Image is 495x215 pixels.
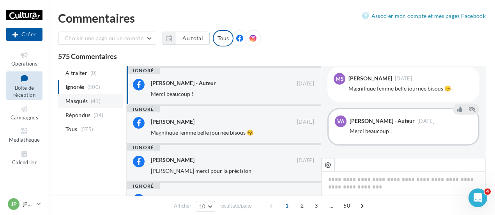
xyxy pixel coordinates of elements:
[484,188,491,195] span: 4
[91,98,101,104] span: (41)
[297,80,314,87] span: [DATE]
[13,85,35,98] span: Boîte de réception
[58,12,486,24] div: Commentaires
[417,119,435,124] span: [DATE]
[310,199,322,212] span: 3
[6,28,42,41] div: Nouvelle campagne
[58,32,156,45] button: Choisir une page ou un compte
[151,118,194,126] div: [PERSON_NAME]
[9,137,40,143] span: Médiathèque
[350,127,472,135] div: Merci beaucoup !
[163,32,210,45] button: Au total
[90,70,97,76] span: (0)
[6,71,42,100] a: Boîte de réception
[281,199,293,212] span: 1
[325,161,331,168] i: @
[325,199,338,212] span: ...
[151,79,216,87] div: [PERSON_NAME] - Auteur
[23,200,34,208] p: [PERSON_NAME]
[348,85,473,92] div: Magnifique femme belle journée bisous 😚
[65,125,77,133] span: Tous
[127,106,160,112] div: ignoré
[337,117,345,125] span: VA
[297,119,314,126] span: [DATE]
[362,11,486,21] a: Associer mon compte et mes pages Facebook
[219,202,252,210] span: résultats/page
[65,111,91,119] span: Répondus
[336,75,344,83] span: MS
[6,148,42,167] a: Calendrier
[127,68,160,74] div: ignoré
[151,91,193,97] span: Merci beaucoup !
[213,30,233,46] div: Tous
[196,201,216,212] button: 10
[65,97,88,105] span: Masqués
[151,129,253,136] span: Magnifique femme belle journée bisous 😚
[296,199,308,212] span: 2
[297,195,314,203] span: [DATE]
[468,188,487,207] iframe: Intercom live chat
[297,157,314,164] span: [DATE]
[348,76,392,81] div: [PERSON_NAME]
[174,202,191,210] span: Afficher
[151,195,194,203] div: [PERSON_NAME]
[6,197,42,211] a: JP [PERSON_NAME]
[65,35,143,41] span: Choisir une page ou un compte
[127,144,160,151] div: ignoré
[12,159,37,165] span: Calendrier
[350,118,415,124] div: [PERSON_NAME] - Auteur
[80,126,94,132] span: (575)
[321,158,334,171] button: @
[6,125,42,144] a: Médiathèque
[65,69,87,77] span: A traiter
[176,32,210,45] button: Au total
[199,203,206,210] span: 10
[395,76,412,81] span: [DATE]
[11,60,37,67] span: Opérations
[151,156,194,164] div: [PERSON_NAME]
[58,53,486,60] div: 575 Commentaires
[6,28,42,41] button: Créer
[11,114,38,121] span: Campagnes
[6,103,42,122] a: Campagnes
[127,183,160,189] div: ignoré
[94,112,103,118] span: (34)
[151,167,251,174] span: [PERSON_NAME] merci pour la précision
[6,49,42,68] a: Opérations
[340,199,353,212] span: 50
[11,200,17,208] span: JP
